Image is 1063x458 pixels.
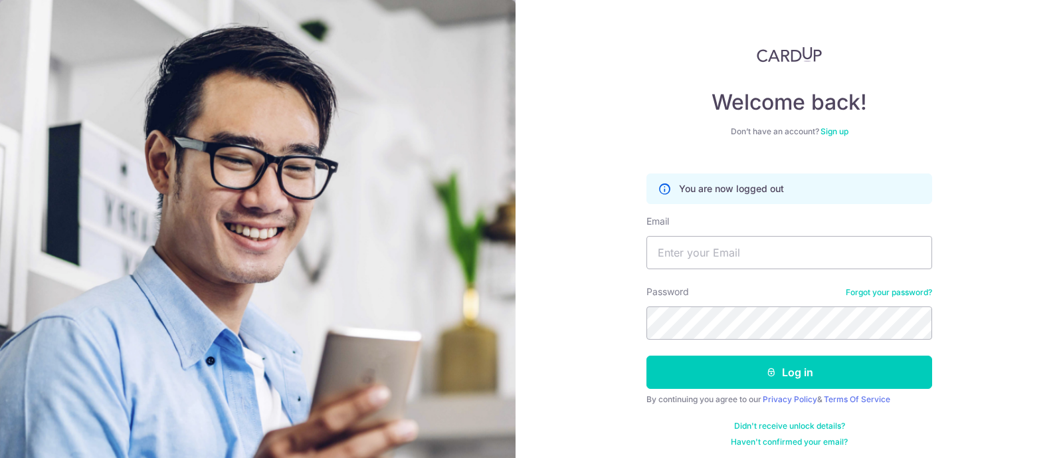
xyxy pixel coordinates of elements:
a: Forgot your password? [846,287,932,298]
input: Enter your Email [646,236,932,269]
a: Sign up [821,126,848,136]
p: You are now logged out [679,182,784,195]
div: By continuing you agree to our & [646,394,932,405]
label: Password [646,285,689,298]
img: CardUp Logo [757,47,822,62]
a: Didn't receive unlock details? [734,421,845,431]
label: Email [646,215,669,228]
button: Log in [646,356,932,389]
div: Don’t have an account? [646,126,932,137]
a: Haven't confirmed your email? [731,437,848,447]
a: Terms Of Service [824,394,890,404]
a: Privacy Policy [763,394,817,404]
h4: Welcome back! [646,89,932,116]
